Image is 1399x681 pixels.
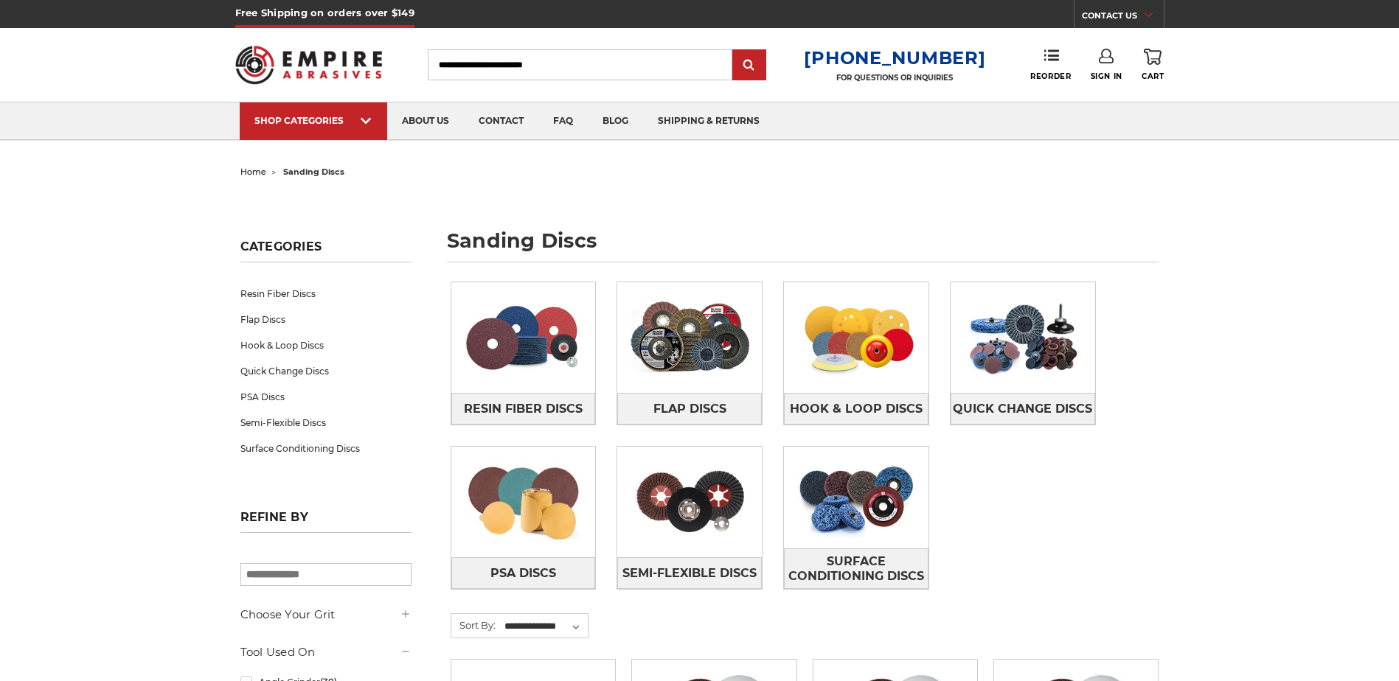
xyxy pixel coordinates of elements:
[451,393,596,425] a: Resin Fiber Discs
[790,397,923,422] span: Hook & Loop Discs
[617,451,762,553] img: Semi-Flexible Discs
[804,73,985,83] p: FOR QUESTIONS OR INQUIRIES
[1030,71,1071,81] span: Reorder
[643,102,774,140] a: shipping & returns
[451,287,596,388] img: Resin Fiber Discs
[240,410,412,436] a: Semi-Flexible Discs
[254,115,372,126] div: SHOP CATEGORIES
[1082,7,1164,28] a: CONTACT US
[283,167,344,177] span: sanding discs
[951,393,1095,425] a: Quick Change Discs
[502,615,588,638] select: Sort By:
[451,557,596,589] a: PSA Discs
[622,561,757,586] span: Semi-Flexible Discs
[240,167,266,177] a: home
[784,393,928,425] a: Hook & Loop Discs
[784,287,928,388] img: Hook & Loop Discs
[464,102,538,140] a: contact
[538,102,588,140] a: faq
[464,397,583,422] span: Resin Fiber Discs
[240,510,412,533] h5: Refine by
[1142,71,1164,81] span: Cart
[617,557,762,589] a: Semi-Flexible Discs
[240,332,412,358] a: Hook & Loop Discs
[784,548,928,589] a: Surface Conditioning Discs
[953,397,1092,422] span: Quick Change Discs
[240,606,412,624] h5: Choose Your Grit
[1030,49,1071,80] a: Reorder
[1142,49,1164,81] a: Cart
[804,47,985,69] a: [PHONE_NUMBER]
[735,51,764,80] input: Submit
[240,436,412,461] a: Surface Conditioning Discs
[588,102,643,140] a: blog
[235,36,383,94] img: Empire Abrasives
[490,561,556,586] span: PSA Discs
[653,397,726,422] span: Flap Discs
[240,307,412,332] a: Flap Discs
[240,358,412,384] a: Quick Change Discs
[617,287,762,388] img: Flap Discs
[451,451,596,553] img: PSA Discs
[447,231,1159,262] h1: sanding discs
[240,240,412,262] h5: Categories
[617,393,762,425] a: Flap Discs
[240,643,412,661] h5: Tool Used On
[951,287,1095,388] img: Quick Change Discs
[451,614,496,636] label: Sort By:
[1091,71,1122,81] span: Sign In
[240,281,412,307] a: Resin Fiber Discs
[387,102,464,140] a: about us
[240,384,412,410] a: PSA Discs
[785,549,928,589] span: Surface Conditioning Discs
[784,447,928,548] img: Surface Conditioning Discs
